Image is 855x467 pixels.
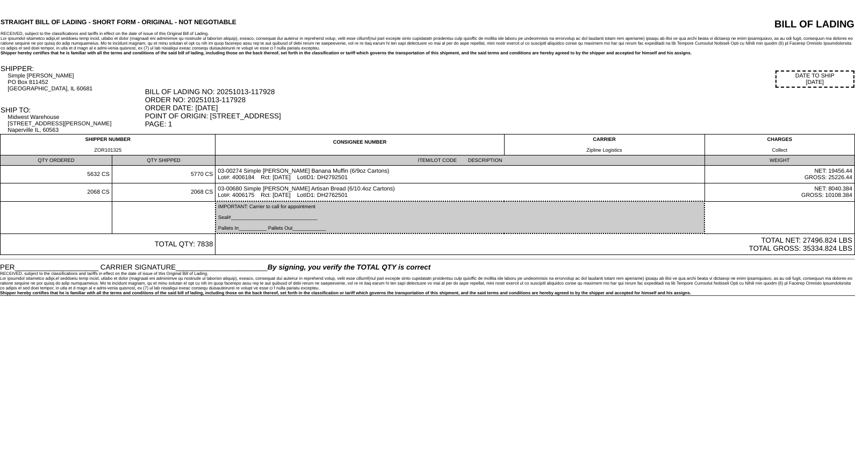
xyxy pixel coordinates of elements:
td: 2068 CS [1,183,112,202]
div: Zipline Logistics [507,147,702,153]
td: CONSIGNEE NUMBER [215,135,504,155]
div: SHIPPER: [1,65,144,73]
div: Collect [707,147,852,153]
td: ITEM/LOT CODE DESCRIPTION [215,155,705,166]
td: TOTAL NET: 27496.824 LBS TOTAL GROSS: 35334.824 LBS [215,233,855,255]
td: 5632 CS [1,166,112,183]
span: By signing, you verify the TOTAL QTY is correct [268,263,430,271]
td: WEIGHT [705,155,854,166]
div: ZOR101325 [3,147,213,153]
td: 03-00274 Simple [PERSON_NAME] Banana Muffin (6/9oz Cartons) Lot#: 4006184 Rct: [DATE] LotID1: DH2... [215,166,705,183]
td: SHIPPER NUMBER [1,135,215,155]
div: DATE TO SHIP [DATE] [775,70,854,88]
div: BILL OF LADING [627,18,854,30]
td: 2068 CS [112,183,215,202]
td: CHARGES [705,135,854,155]
td: 5770 CS [112,166,215,183]
td: 03-00680 Simple [PERSON_NAME] Artisan Bread (6/10.4oz Cartons) Lot#: 4006175 Rct: [DATE] LotID1: ... [215,183,705,202]
td: NET: 19456.44 GROSS: 25226.44 [705,166,854,183]
td: IMPORTANT: Carrier to call for appointment Seal#_______________________________ Pallets In_______... [215,201,705,233]
div: SHIP TO: [1,106,144,114]
td: CARRIER [504,135,705,155]
td: TOTAL QTY: 7838 [1,233,215,255]
div: BILL OF LADING NO: 20251013-117928 ORDER NO: 20251013-117928 ORDER DATE: [DATE] POINT OF ORIGIN: ... [145,88,854,128]
div: Shipper hereby certifies that he is familiar with all the terms and conditions of the said bill o... [1,51,854,55]
td: QTY SHIPPED [112,155,215,166]
div: Midwest Warehouse [STREET_ADDRESS][PERSON_NAME] Naperville IL, 60563 [8,114,143,133]
td: NET: 8040.384 GROSS: 10108.384 [705,183,854,202]
td: QTY ORDERED [1,155,112,166]
div: Simple [PERSON_NAME] PO Box 811452 [GEOGRAPHIC_DATA], IL 60681 [8,73,143,92]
